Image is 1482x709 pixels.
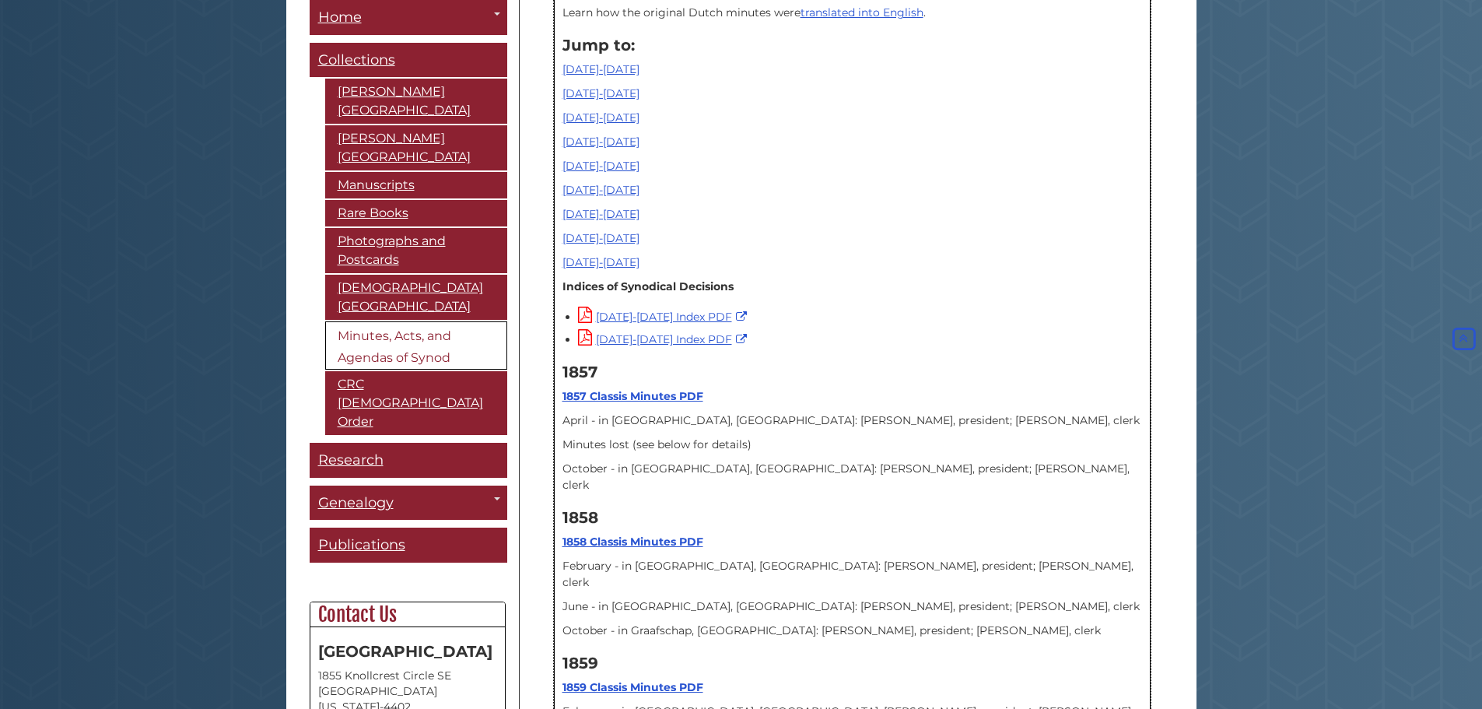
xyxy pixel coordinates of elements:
a: [DATE]-[DATE] [562,159,639,173]
a: [DATE]-[DATE] [562,135,639,149]
a: Research [310,443,507,478]
strong: [GEOGRAPHIC_DATA] [318,642,492,661]
strong: Jump to: [562,36,635,54]
a: Back to Top [1449,332,1478,346]
a: [DATE]-[DATE] [562,231,639,245]
a: Minutes, Acts, and Agendas of Synod [325,321,507,370]
a: Collections [310,43,507,78]
span: Research [318,451,384,469]
p: Minutes lost (see below for details) [562,437,1142,453]
a: 1859 Classis Minutes PDF [562,680,703,694]
span: Home [318,9,362,26]
p: February - in [GEOGRAPHIC_DATA], [GEOGRAPHIC_DATA]: [PERSON_NAME], president; [PERSON_NAME], clerk [562,558,1142,591]
strong: 1858 [562,508,598,527]
a: Photographs and Postcards [325,228,507,273]
a: Manuscripts [325,172,507,198]
a: CRC [DEMOGRAPHIC_DATA] Order [325,371,507,435]
a: Rare Books [325,200,507,226]
a: Genealogy [310,486,507,521]
p: Learn how the original Dutch minutes were . [562,5,1142,21]
a: [DATE]-[DATE] Index PDF [578,332,751,346]
span: Collections [318,51,395,68]
a: [DEMOGRAPHIC_DATA][GEOGRAPHIC_DATA] [325,275,507,320]
a: Publications [310,528,507,563]
a: [PERSON_NAME][GEOGRAPHIC_DATA] [325,79,507,124]
h2: Contact Us [310,602,505,627]
a: [DATE]-[DATE] [562,207,639,221]
span: Publications [318,536,405,553]
a: [DATE]-[DATE] [562,62,639,76]
p: October - in [GEOGRAPHIC_DATA], [GEOGRAPHIC_DATA]: [PERSON_NAME], president; [PERSON_NAME], clerk [562,461,1142,493]
a: [DATE]-[DATE] Index PDF [578,310,751,324]
a: [DATE]-[DATE] [562,255,639,269]
p: October - in Graafschap, [GEOGRAPHIC_DATA]: [PERSON_NAME], president; [PERSON_NAME], clerk [562,623,1142,639]
a: [DATE]-[DATE] [562,86,639,100]
a: 1857 Classis Minutes PDF [562,389,703,403]
a: translated into English [801,5,923,19]
a: 1858 Classis Minutes PDF [562,535,703,549]
b: 1857 [562,363,597,381]
a: [DATE]-[DATE] [562,111,639,125]
strong: Indices of Synodical Decisions [562,279,734,293]
p: June - in [GEOGRAPHIC_DATA], [GEOGRAPHIC_DATA]: [PERSON_NAME], president; [PERSON_NAME], clerk [562,598,1142,615]
span: Genealogy [318,494,394,511]
p: April - in [GEOGRAPHIC_DATA], [GEOGRAPHIC_DATA]: [PERSON_NAME], president; [PERSON_NAME], clerk [562,412,1142,429]
strong: 1859 [562,654,598,672]
a: [DATE]-[DATE] [562,183,639,197]
a: [PERSON_NAME][GEOGRAPHIC_DATA] [325,125,507,170]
